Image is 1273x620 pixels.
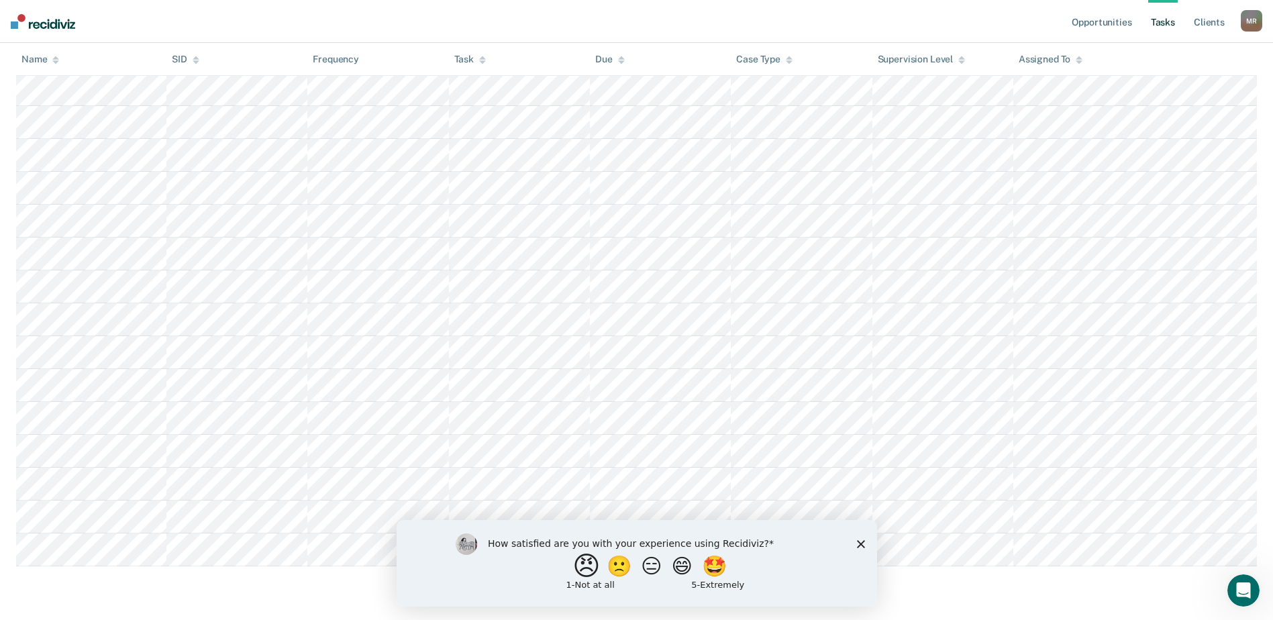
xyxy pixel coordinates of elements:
[1227,574,1260,607] iframe: Intercom live chat
[1241,10,1262,32] button: MR
[11,14,75,29] img: Recidiviz
[21,54,59,65] div: Name
[313,54,359,65] div: Frequency
[878,54,966,65] div: Supervision Level
[595,54,625,65] div: Due
[736,54,793,65] div: Case Type
[454,54,486,65] div: Task
[172,54,199,65] div: SID
[1241,10,1262,32] div: M R
[397,520,877,607] iframe: Survey by Kim from Recidiviz
[1019,54,1082,65] div: Assigned To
